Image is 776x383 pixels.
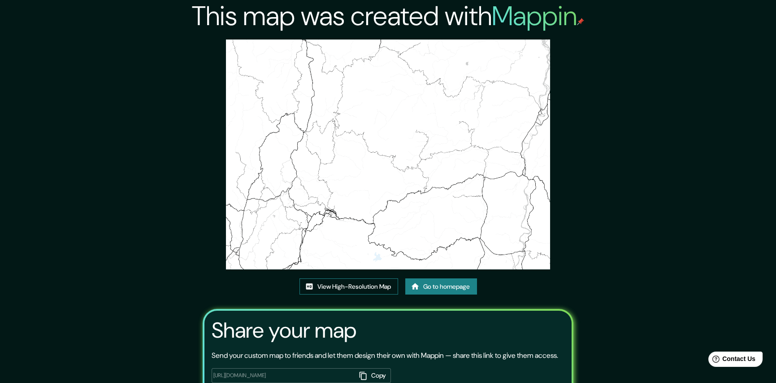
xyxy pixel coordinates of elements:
img: created-map [226,40,551,269]
p: Send your custom map to friends and let them design their own with Mappin — share this link to gi... [212,350,558,361]
h3: Share your map [212,318,356,343]
img: mappin-pin [577,18,584,25]
button: Copy [356,368,391,383]
a: Go to homepage [405,278,477,295]
iframe: Help widget launcher [696,348,766,373]
a: View High-Resolution Map [299,278,398,295]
